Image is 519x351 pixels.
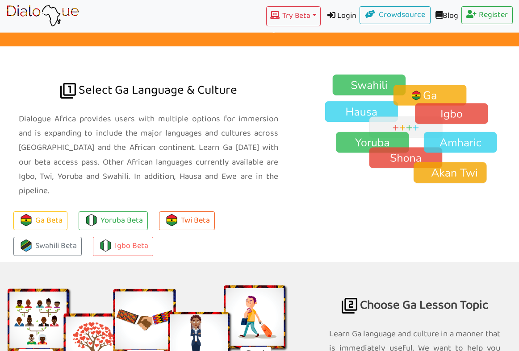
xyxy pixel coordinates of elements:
h2: Choose Ga Lesson Topic [329,262,500,322]
a: Yoruba Beta [79,211,148,231]
a: Register [461,6,513,24]
h2: Select Ga Language & Culture [19,46,278,107]
img: flag-ghana.106b55d9.png [20,214,32,226]
a: Swahili Beta [13,237,82,256]
img: flag-ghana.106b55d9.png [166,214,178,226]
button: Twi Beta [159,211,215,231]
a: Blog [431,6,461,26]
img: Ga language, Twi, Hausa, Fante, Igbo, Swahili, Amharic, Shona [310,74,519,184]
a: Igbo Beta [93,237,153,256]
img: african language dialogue [60,83,76,99]
a: Login [321,6,360,26]
img: africa language for business travel [342,298,357,314]
a: Crowdsource [360,6,431,24]
button: Try Beta [266,6,320,26]
p: Dialogue Africa provides users with multiple options for immersion and is expanding to include th... [19,112,278,198]
img: flag-nigeria.710e75b6.png [100,240,112,252]
img: flag-nigeria.710e75b6.png [85,214,97,226]
img: learn African language platform app [6,5,79,27]
img: flag-tanzania.fe228584.png [20,240,32,252]
a: Ga Beta [13,211,67,231]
